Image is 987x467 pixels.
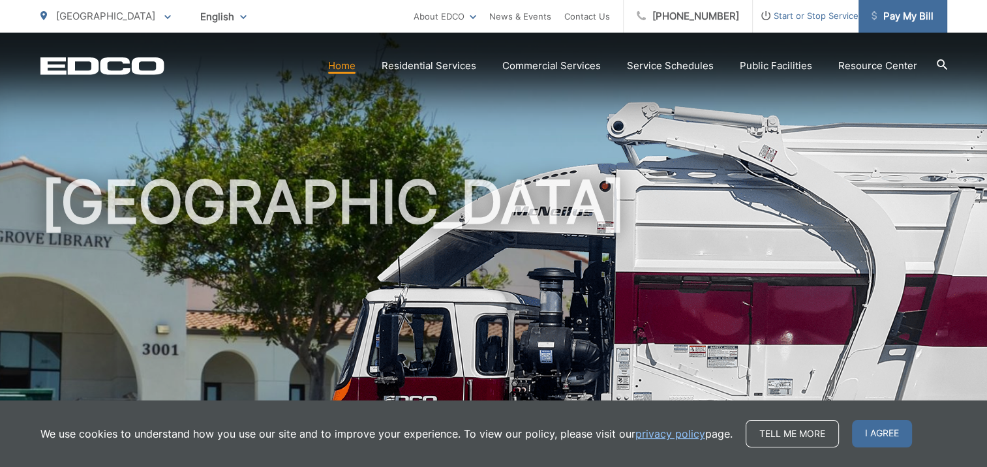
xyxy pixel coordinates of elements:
a: Residential Services [382,58,476,74]
a: Commercial Services [502,58,601,74]
a: privacy policy [635,426,705,442]
span: English [190,5,256,28]
a: EDCD logo. Return to the homepage. [40,57,164,75]
a: Resource Center [838,58,917,74]
a: News & Events [489,8,551,24]
span: Pay My Bill [872,8,934,24]
a: Public Facilities [740,58,812,74]
p: We use cookies to understand how you use our site and to improve your experience. To view our pol... [40,426,733,442]
a: About EDCO [414,8,476,24]
a: Service Schedules [627,58,714,74]
a: Contact Us [564,8,610,24]
span: [GEOGRAPHIC_DATA] [56,10,155,22]
a: Home [328,58,356,74]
